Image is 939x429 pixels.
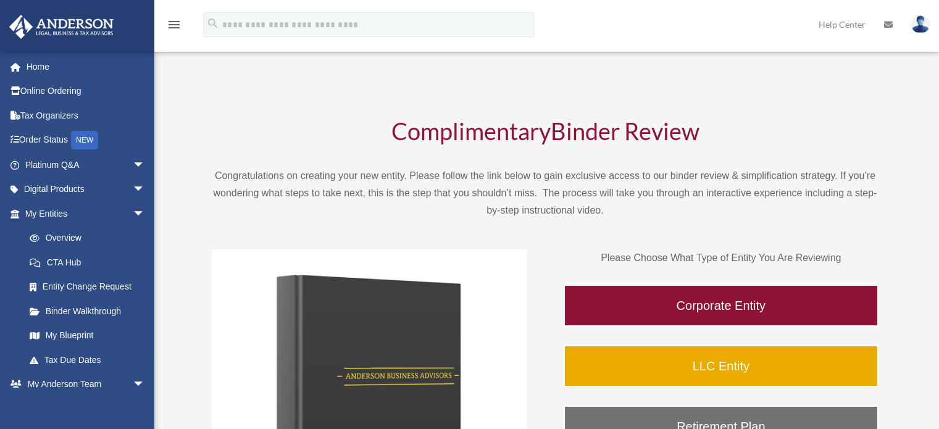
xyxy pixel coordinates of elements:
a: LLC Entity [564,345,878,387]
div: NEW [71,131,98,149]
i: menu [167,17,182,32]
span: Binder Review [551,117,699,145]
a: Tax Organizers [9,103,164,128]
a: Home [9,54,164,79]
a: My Anderson Teamarrow_drop_down [9,372,164,397]
a: Tax Due Dates [17,348,164,372]
span: arrow_drop_down [133,177,157,202]
img: Anderson Advisors Platinum Portal [6,15,117,39]
span: Complimentary [391,117,551,145]
a: Online Ordering [9,79,164,104]
img: User Pic [911,15,930,33]
a: My Blueprint [17,323,164,348]
a: My Entitiesarrow_drop_down [9,201,164,226]
span: arrow_drop_down [133,201,157,227]
a: Corporate Entity [564,285,878,327]
span: arrow_drop_down [133,152,157,178]
p: Please Choose What Type of Entity You Are Reviewing [564,249,878,267]
a: menu [167,22,182,32]
span: arrow_drop_down [133,372,157,398]
a: Entity Change Request [17,275,164,299]
a: Overview [17,226,164,251]
a: Order StatusNEW [9,128,164,153]
a: CTA Hub [17,250,164,275]
a: Binder Walkthrough [17,299,157,323]
i: search [206,17,220,30]
p: Congratulations on creating your new entity. Please follow the link below to gain exclusive acces... [212,167,878,219]
a: Digital Productsarrow_drop_down [9,177,164,202]
a: Platinum Q&Aarrow_drop_down [9,152,164,177]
